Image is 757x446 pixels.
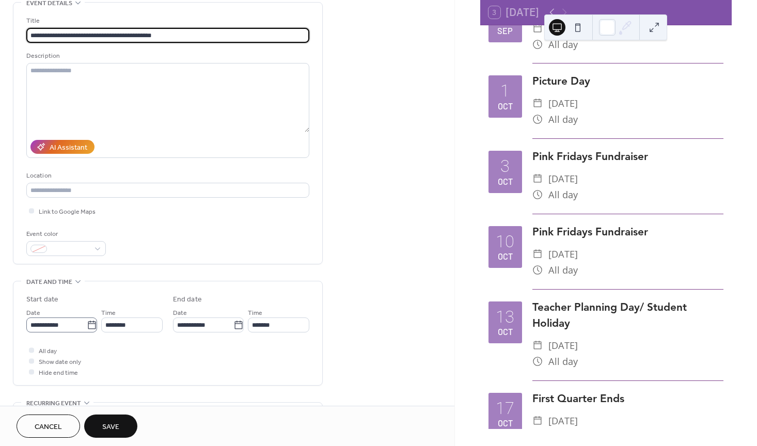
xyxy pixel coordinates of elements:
[26,229,104,240] div: Event color
[498,328,513,336] div: Oct
[500,83,510,100] div: 1
[17,415,80,438] button: Cancel
[532,429,543,445] div: ​
[532,354,543,370] div: ​
[26,277,72,288] span: Date and time
[26,15,307,26] div: Title
[532,262,543,278] div: ​
[532,73,723,89] div: Picture Day
[548,171,578,187] span: [DATE]
[532,338,543,354] div: ​
[102,422,119,433] span: Save
[26,170,307,181] div: Location
[496,233,514,250] div: 10
[548,338,578,354] span: [DATE]
[498,178,513,186] div: Oct
[173,308,187,318] span: Date
[532,224,723,240] div: Pink Fridays Fundraiser
[500,158,510,175] div: 3
[548,354,578,370] span: All day
[26,294,58,305] div: Start date
[532,246,543,262] div: ​
[498,252,513,261] div: Oct
[532,390,723,406] div: First Quarter Ends
[35,422,62,433] span: Cancel
[496,400,514,417] div: 17
[532,95,543,111] div: ​
[532,37,543,53] div: ​
[26,308,40,318] span: Date
[548,262,578,278] span: All day
[532,171,543,187] div: ​
[548,246,578,262] span: [DATE]
[548,95,578,111] span: [DATE]
[39,368,78,378] span: Hide end time
[173,294,202,305] div: End date
[532,111,543,128] div: ​
[548,429,578,445] span: All day
[39,206,96,217] span: Link to Google Maps
[532,21,543,37] div: ​
[497,27,513,35] div: Sep
[39,346,57,357] span: All day
[30,140,94,154] button: AI Assistant
[548,111,578,128] span: All day
[548,413,578,429] span: [DATE]
[496,309,514,326] div: 13
[39,357,81,368] span: Show date only
[50,142,87,153] div: AI Assistant
[498,102,513,110] div: Oct
[26,398,81,409] span: Recurring event
[548,37,578,53] span: All day
[498,419,513,427] div: Oct
[532,148,723,164] div: Pink Fridays Fundraiser
[101,308,116,318] span: Time
[532,413,543,429] div: ​
[84,415,137,438] button: Save
[248,308,262,318] span: Time
[532,187,543,203] div: ​
[548,187,578,203] span: All day
[532,299,723,331] div: Teacher Planning Day/ Student Holiday
[26,51,307,61] div: Description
